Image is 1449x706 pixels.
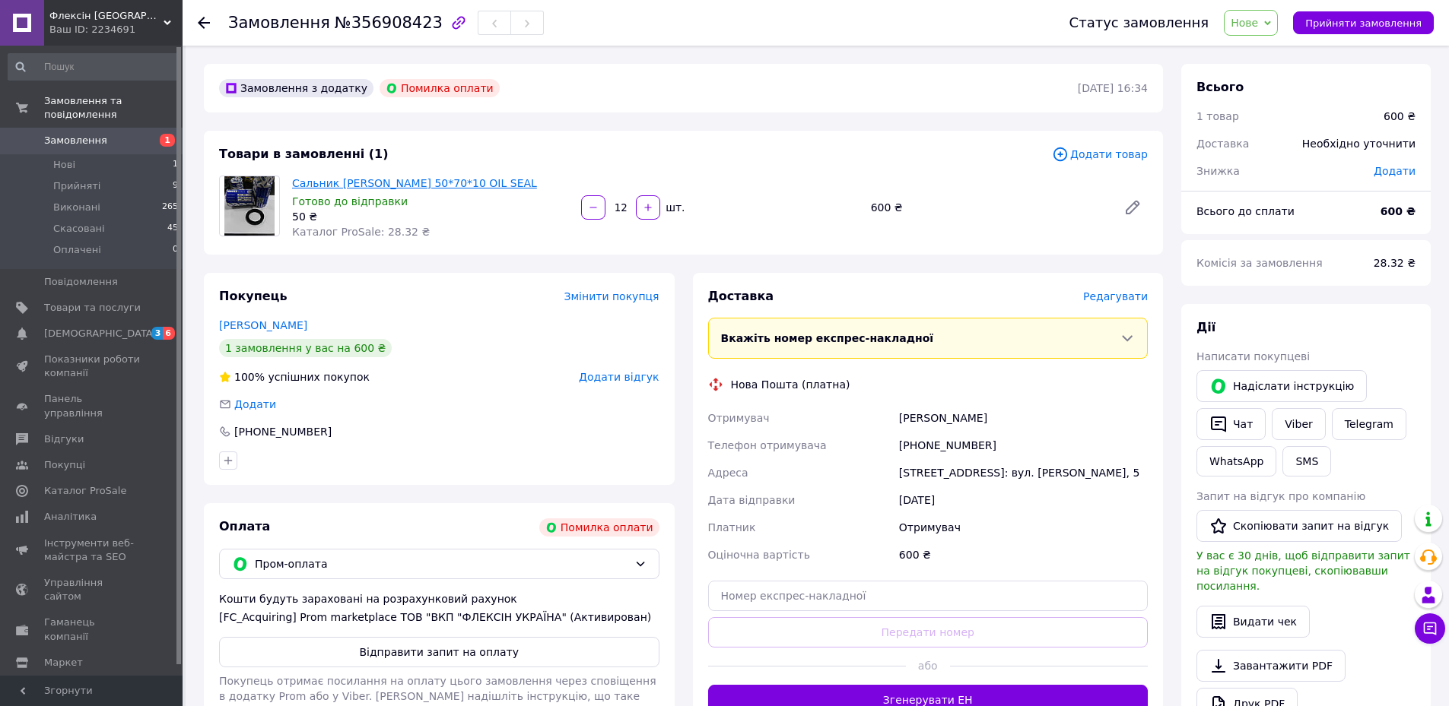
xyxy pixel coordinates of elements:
span: 6 [163,327,175,340]
button: Чат з покупцем [1415,613,1445,644]
a: Редагувати [1117,192,1148,223]
span: Дії [1196,320,1215,334]
div: Необхідно уточнити [1293,127,1425,160]
span: 0 [173,243,178,257]
span: Панель управління [44,392,141,419]
span: Доставка [1196,138,1249,150]
span: Телефон отримувача [708,439,827,451]
span: Платник [708,521,756,533]
span: Отримувач [708,412,770,424]
button: Скопіювати запит на відгук [1196,510,1402,542]
span: Вкажіть номер експрес-накладної [721,332,934,344]
span: Додати [234,398,276,410]
div: 600 ₴ [896,541,1151,568]
span: Оплачені [53,243,101,257]
div: Кошти будуть зараховані на розрахунковий рахунок [219,591,659,625]
img: Сальник манжета ERIKS 50*70*10 OIL SEAL [224,176,275,236]
a: Сальник [PERSON_NAME] 50*70*10 OIL SEAL [292,177,537,189]
span: 100% [234,371,265,383]
div: [PERSON_NAME] [896,404,1151,432]
div: Помилка оплати [539,518,659,537]
span: або [906,658,950,673]
span: Показники роботи компанії [44,353,141,380]
span: Товари та послуги [44,301,141,315]
span: Замовлення [44,134,107,147]
span: Готово до відправки [292,195,408,207]
span: Нові [53,158,75,172]
span: Маркет [44,656,83,670]
span: Прийняті [53,179,100,193]
a: Завантажити PDF [1196,650,1346,682]
button: Чат [1196,408,1266,440]
span: Покупець [219,289,288,303]
span: Каталог ProSale [44,484,126,498]
span: 1 товар [1196,110,1239,122]
span: Прийняти замовлення [1305,17,1422,29]
div: 600 ₴ [865,197,1111,218]
div: [STREET_ADDRESS]: вул. [PERSON_NAME], 5 [896,459,1151,486]
span: Запит на відгук про компанію [1196,490,1365,502]
div: [FC_Acquiring] Prom marketplace ТОВ "ВКП "ФЛЕКСІН УКРАЇНА" (Активирован) [219,609,659,625]
div: успішних покупок [219,369,370,385]
button: SMS [1282,446,1331,476]
span: Оціночна вартість [708,549,810,561]
span: Гаманець компанії [44,616,141,643]
div: [DATE] [896,486,1151,514]
span: 1 [160,134,175,147]
span: Додати товар [1052,146,1148,163]
span: Замовлення [228,14,330,32]
span: 9 [173,179,178,193]
input: Пошук [8,53,180,81]
span: Нове [1231,17,1258,29]
span: Редагувати [1083,290,1148,302]
span: Пром-оплата [255,556,628,572]
span: Адреса [708,467,748,479]
span: Оплата [219,519,270,533]
span: [DEMOGRAPHIC_DATA] [44,327,157,340]
a: WhatsApp [1196,446,1276,476]
span: Всього [1196,80,1244,94]
span: Покупці [44,458,85,472]
button: Надіслати інструкцію [1196,370,1367,402]
span: Відгуки [44,432,84,446]
div: [PHONE_NUMBER] [896,432,1151,459]
a: [PERSON_NAME] [219,319,307,331]
span: 265 [162,201,178,214]
time: [DATE] 16:34 [1078,82,1148,94]
span: Управління сайтом [44,576,141,603]
span: Каталог ProSale: 28.32 ₴ [292,226,430,238]
button: Прийняти замовлення [1293,11,1434,34]
span: Флексін Україна ТОВ ВКП [49,9,164,23]
button: Відправити запит на оплату [219,637,659,667]
span: Інструменти веб-майстра та SEO [44,537,141,564]
input: Номер експрес-накладної [708,581,1149,611]
a: Telegram [1332,408,1406,440]
span: Додати відгук [579,371,659,383]
div: Ваш ID: 2234691 [49,23,183,36]
div: шт. [662,200,686,215]
span: Знижка [1196,165,1240,177]
span: Товари в замовленні (1) [219,147,389,161]
div: 1 замовлення у вас на 600 ₴ [219,339,392,357]
span: Доставка [708,289,774,303]
span: Дата відправки [708,494,796,506]
div: [PHONE_NUMBER] [233,424,333,439]
div: Статус замовлення [1069,15,1209,30]
span: У вас є 30 днів, щоб відправити запит на відгук покупцеві, скопіювавши посилання. [1196,549,1410,592]
span: Комісія за замовлення [1196,257,1323,269]
div: 600 ₴ [1384,109,1416,124]
div: Повернутися назад [198,15,210,30]
div: Отримувач [896,514,1151,541]
span: Додати [1374,165,1416,177]
span: Змінити покупця [564,290,659,302]
div: Нова Пошта (платна) [727,377,854,392]
a: Viber [1272,408,1325,440]
b: 600 ₴ [1381,205,1416,217]
span: 1 [173,158,178,172]
div: 50 ₴ [292,209,569,224]
span: Скасовані [53,222,105,236]
span: 28.32 ₴ [1374,257,1416,269]
div: Помилка оплати [380,79,500,97]
span: Виконані [53,201,100,214]
span: Написати покупцеві [1196,350,1310,362]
